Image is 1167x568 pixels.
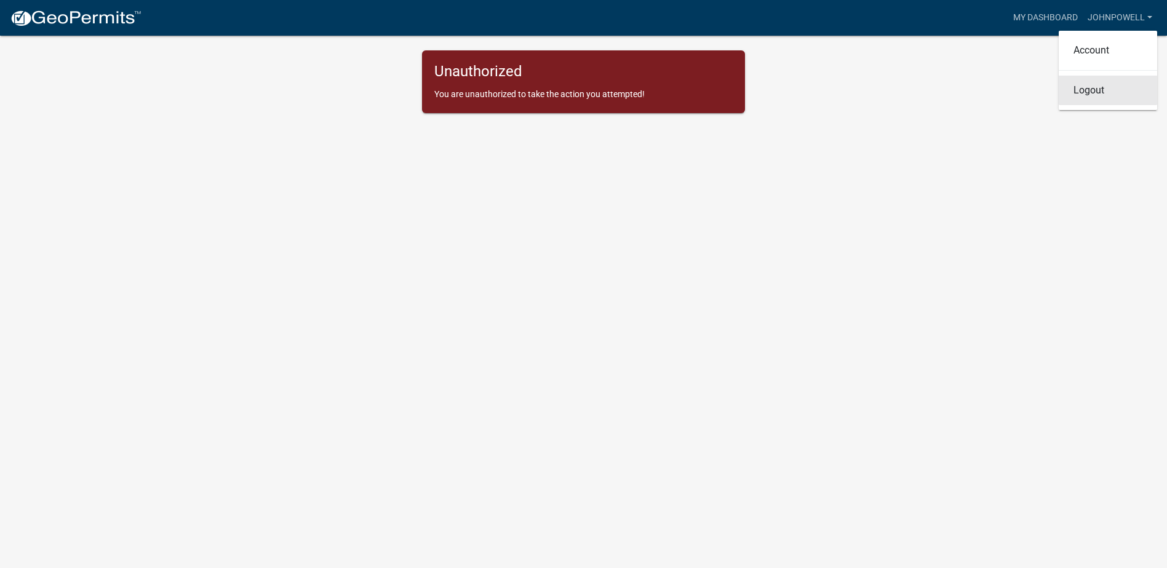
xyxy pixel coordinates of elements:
[1008,6,1083,30] a: My Dashboard
[434,88,733,101] p: You are unauthorized to take the action you attempted!
[1083,6,1157,30] a: johnpowell
[1059,31,1157,110] div: johnpowell
[434,63,733,81] h5: Unauthorized
[1059,76,1157,105] a: Logout
[1059,36,1157,65] a: Account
